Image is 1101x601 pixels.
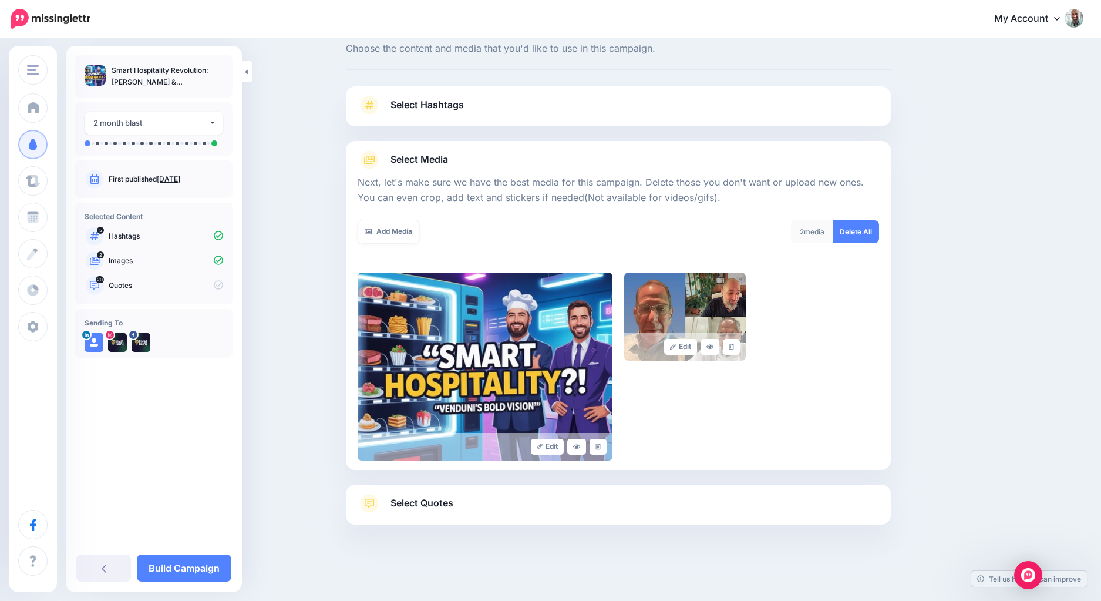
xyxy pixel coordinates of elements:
[971,571,1087,587] a: Tell us how we can improve
[664,339,698,355] a: Edit
[390,495,453,511] span: Select Quotes
[109,280,223,291] p: Quotes
[157,174,180,183] a: [DATE]
[85,318,223,327] h4: Sending To
[358,220,419,243] a: Add Media
[800,227,804,236] span: 2
[358,150,879,169] a: Select Media
[85,212,223,221] h4: Selected Content
[531,439,564,455] a: Edit
[833,220,879,243] a: Delete All
[108,333,127,352] img: 500636241_17843655336497570_6223560818517383544_n-bsa154745.jpg
[390,97,464,113] span: Select Hashtags
[1014,561,1042,589] div: Open Intercom Messenger
[85,65,106,86] img: f9304971381dfb87c70f886d7e946cbb_thumb.jpg
[390,152,448,167] span: Select Media
[85,333,103,352] img: user_default_image.png
[109,231,223,241] p: Hashtags
[27,65,39,75] img: menu.png
[358,494,879,525] a: Select Quotes
[346,41,891,56] span: Choose the content and media that you'd like to use in this campaign.
[358,96,879,126] a: Select Hashtags
[85,112,223,135] button: 2 month blast
[109,174,223,184] p: First published
[97,251,104,258] span: 2
[96,276,104,283] span: 20
[791,220,833,243] div: media
[11,9,90,29] img: Missinglettr
[358,175,879,206] p: Next, let's make sure we have the best media for this campaign. Delete those you don't want or up...
[132,333,150,352] img: 500306017_122099016968891698_547164407858047431_n-bsa154743.jpg
[93,116,209,130] div: 2 month blast
[112,65,223,88] p: Smart Hospitality Revolution: [PERSON_NAME] & [PERSON_NAME] on Redefining Dining with [PERSON_NAME]
[109,256,223,266] p: Images
[358,273,612,461] img: f9304971381dfb87c70f886d7e946cbb_large.jpg
[982,5,1083,33] a: My Account
[624,273,746,361] img: 4039c353759c22d165cd26c82b7ee627_large.jpg
[358,169,879,461] div: Select Media
[97,227,104,234] span: 5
